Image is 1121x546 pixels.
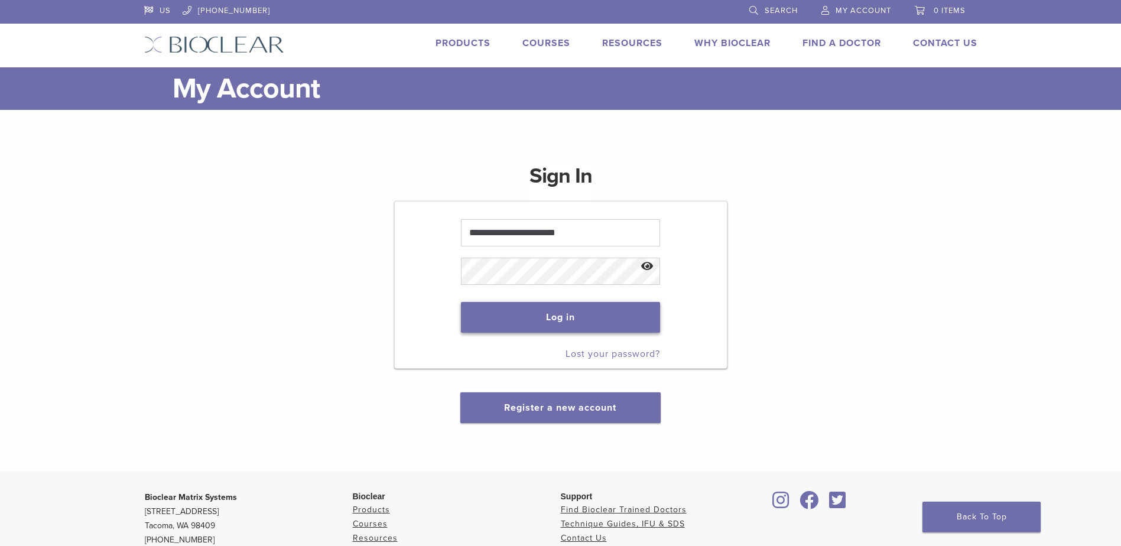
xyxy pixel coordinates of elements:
h1: Sign In [529,162,592,200]
span: 0 items [934,6,966,15]
span: Search [765,6,798,15]
button: Log in [461,302,660,333]
a: Register a new account [504,402,616,414]
a: Technique Guides, IFU & SDS [561,519,685,529]
a: Products [353,505,390,515]
a: Resources [602,37,662,49]
a: Bioclear [796,498,823,510]
span: My Account [836,6,891,15]
a: Contact Us [913,37,977,49]
a: Resources [353,533,398,543]
a: Courses [522,37,570,49]
a: Contact Us [561,533,607,543]
a: Bioclear [826,498,850,510]
a: Lost your password? [566,348,660,360]
img: Bioclear [144,36,284,53]
a: Find A Doctor [802,37,881,49]
span: Support [561,492,593,501]
h1: My Account [173,67,977,110]
a: Products [436,37,490,49]
a: Back To Top [922,502,1041,532]
strong: Bioclear Matrix Systems [145,492,237,502]
a: Find Bioclear Trained Doctors [561,505,687,515]
button: Show password [635,252,660,282]
a: Courses [353,519,388,529]
span: Bioclear [353,492,385,501]
a: Bioclear [769,498,794,510]
a: Why Bioclear [694,37,771,49]
button: Register a new account [460,392,660,423]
